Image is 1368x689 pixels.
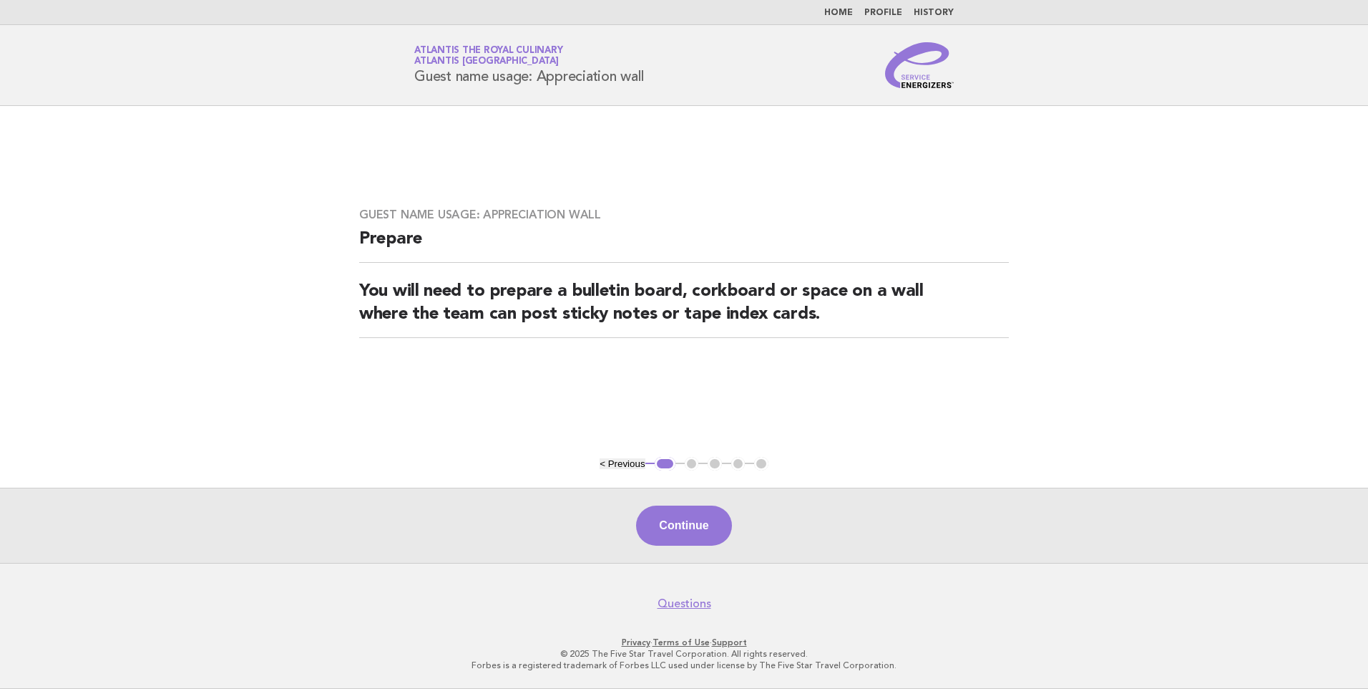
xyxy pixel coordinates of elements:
p: · · [246,637,1122,648]
h3: Guest name usage: Appreciation wall [359,208,1009,222]
a: Atlantis the Royal CulinaryAtlantis [GEOGRAPHIC_DATA] [414,46,562,66]
a: Questions [658,597,711,611]
a: Profile [864,9,902,17]
p: © 2025 The Five Star Travel Corporation. All rights reserved. [246,648,1122,660]
span: Atlantis [GEOGRAPHIC_DATA] [414,57,559,67]
h2: Prepare [359,228,1009,263]
img: Service Energizers [885,42,954,88]
h1: Guest name usage: Appreciation wall [414,47,643,84]
a: Support [712,637,747,647]
button: 1 [655,457,675,471]
a: Home [824,9,853,17]
h2: You will need to prepare a bulletin board, corkboard or space on a wall where the team can post s... [359,280,1009,338]
a: Terms of Use [653,637,710,647]
a: History [914,9,954,17]
button: < Previous [600,458,645,469]
button: Continue [636,506,731,546]
p: Forbes is a registered trademark of Forbes LLC used under license by The Five Star Travel Corpora... [246,660,1122,671]
a: Privacy [622,637,650,647]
